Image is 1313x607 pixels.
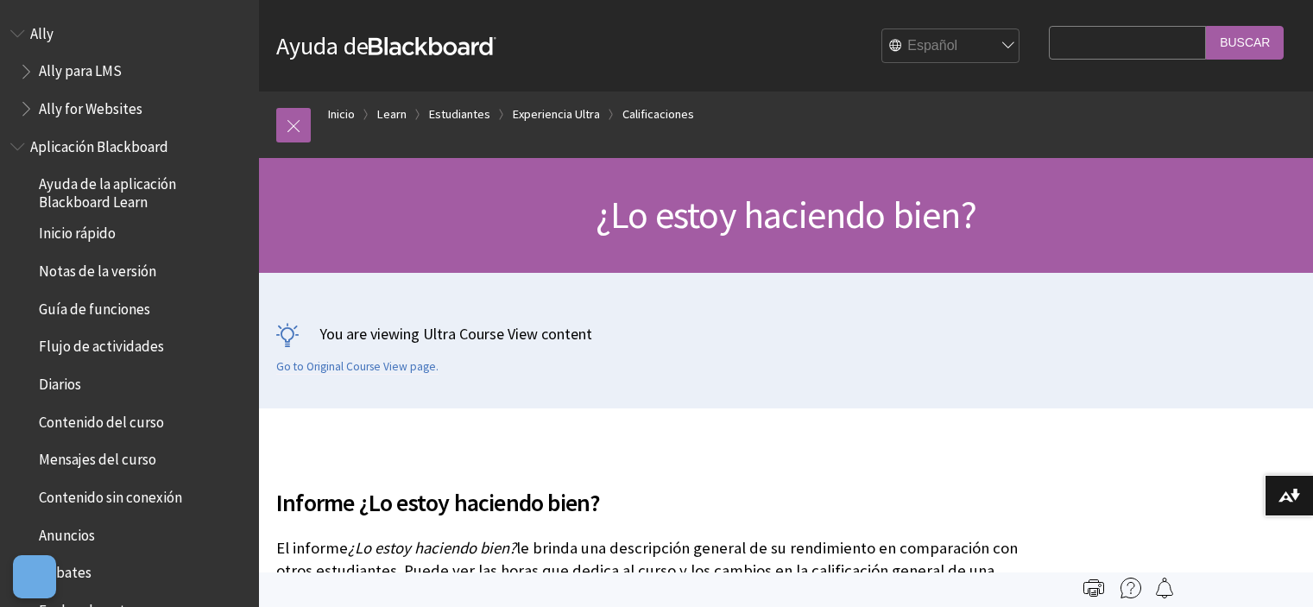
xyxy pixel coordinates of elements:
[39,559,92,582] span: Debates
[596,191,976,238] span: ¿Lo estoy haciendo bien?
[369,37,496,55] strong: Blackboard
[39,408,164,431] span: Contenido del curso
[1120,578,1141,598] img: More help
[348,538,516,558] span: ¿Lo estoy haciendo bien?
[882,29,1020,64] select: Site Language Selector
[39,57,122,80] span: Ally para LMS
[328,104,355,125] a: Inicio
[276,323,1296,345] p: You are viewing Ultra Course View content
[39,170,247,211] span: Ayuda de la aplicación Blackboard Learn
[39,256,156,280] span: Notas de la versión
[10,19,249,123] nav: Book outline for Anthology Ally Help
[276,30,496,61] a: Ayuda deBlackboard
[30,19,54,42] span: Ally
[1083,578,1104,598] img: Print
[39,370,81,393] span: Diarios
[13,555,56,598] button: Abrir preferencias
[30,132,168,155] span: Aplicación Blackboard
[513,104,600,125] a: Experiencia Ultra
[1154,578,1175,598] img: Follow this page
[276,359,439,375] a: Go to Original Course View page.
[429,104,490,125] a: Estudiantes
[377,104,407,125] a: Learn
[39,219,116,243] span: Inicio rápido
[39,332,164,356] span: Flujo de actividades
[39,483,182,506] span: Contenido sin conexión
[622,104,694,125] a: Calificaciones
[39,446,156,469] span: Mensajes del curso
[1206,26,1284,60] input: Buscar
[39,294,150,318] span: Guía de funciones
[39,521,95,544] span: Anuncios
[39,94,142,117] span: Ally for Websites
[276,464,1040,521] h2: Informe ¿Lo estoy haciendo bien?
